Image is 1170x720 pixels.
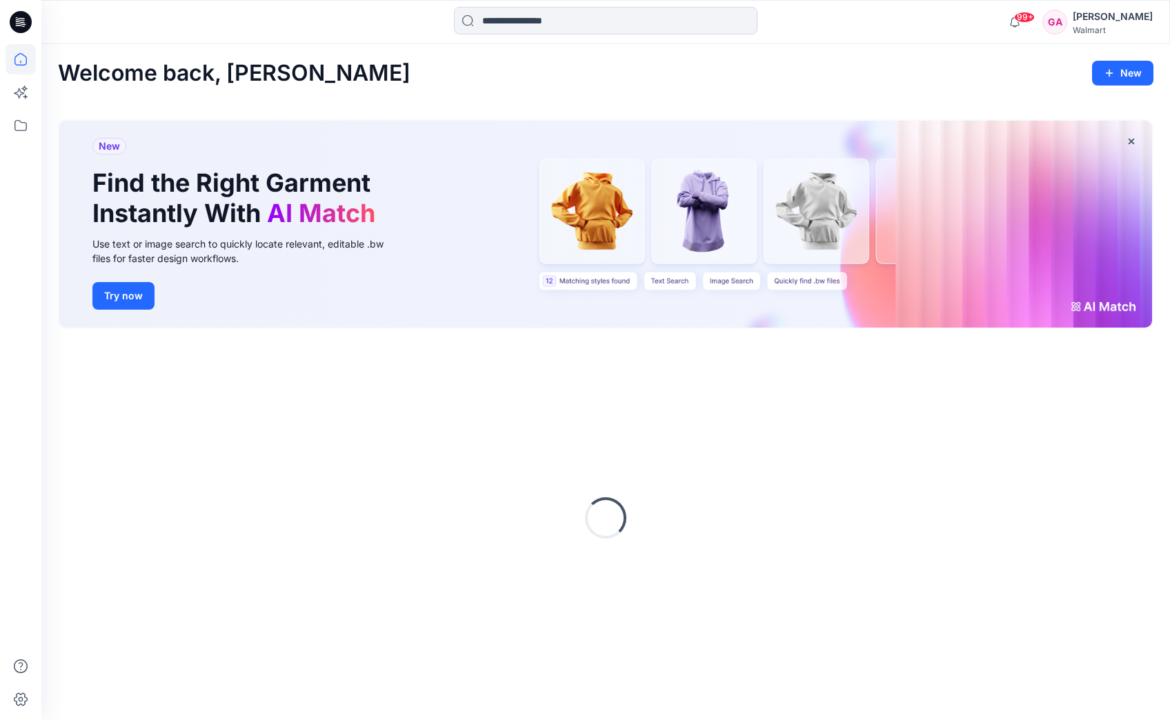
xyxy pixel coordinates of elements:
[1092,61,1153,86] button: New
[267,198,375,228] span: AI Match
[92,237,403,266] div: Use text or image search to quickly locate relevant, editable .bw files for faster design workflows.
[1042,10,1067,34] div: GA
[99,138,120,154] span: New
[1073,8,1153,25] div: [PERSON_NAME]
[92,168,382,228] h1: Find the Right Garment Instantly With
[92,282,155,310] button: Try now
[1014,12,1035,23] span: 99+
[58,61,410,86] h2: Welcome back, [PERSON_NAME]
[1073,25,1153,35] div: Walmart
